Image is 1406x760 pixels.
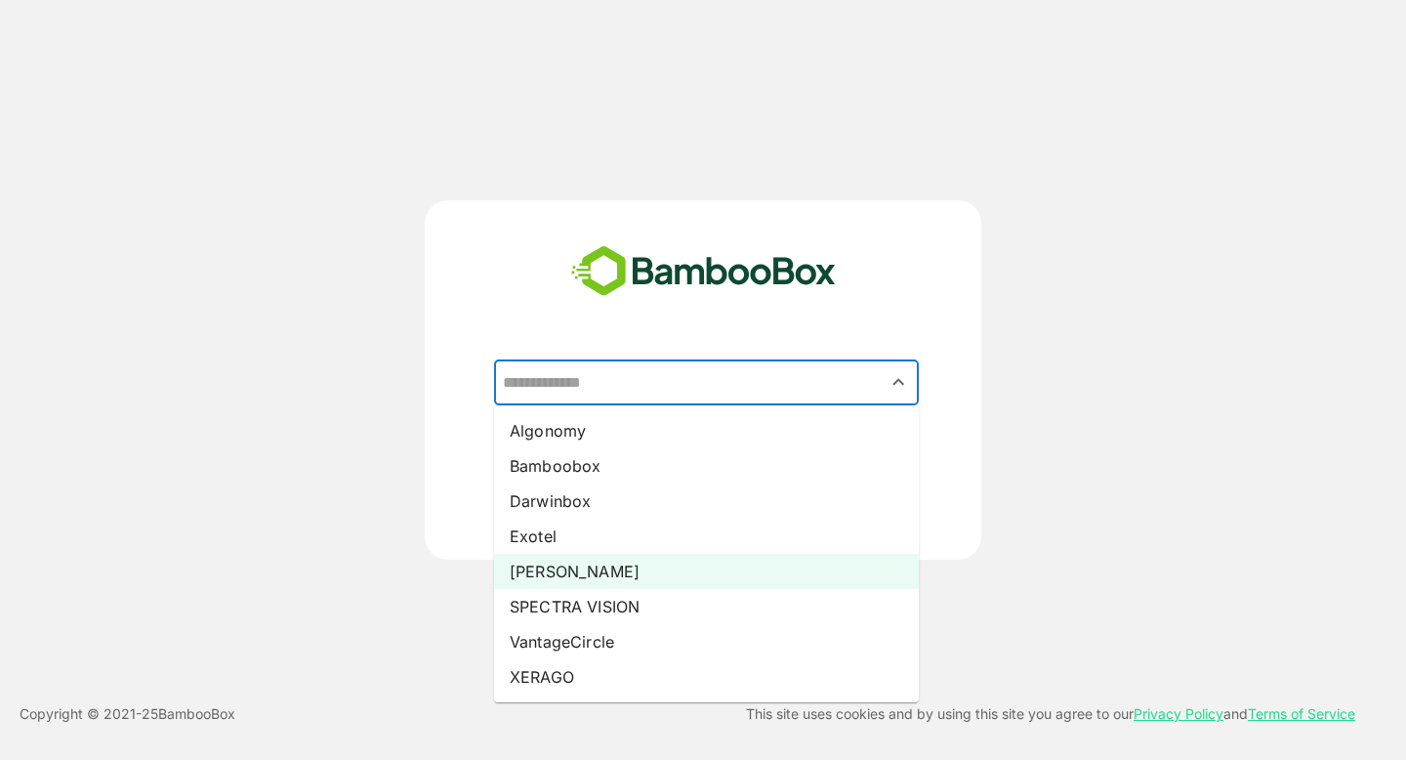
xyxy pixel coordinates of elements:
li: Algonomy [494,413,919,448]
li: Exotel [494,519,919,554]
li: SPECTRA VISION [494,589,919,624]
a: Terms of Service [1248,705,1355,722]
li: [PERSON_NAME] [494,554,919,589]
img: bamboobox [560,239,847,304]
li: Darwinbox [494,484,919,519]
li: XERAGO [494,659,919,695]
button: Close [886,369,912,396]
li: Bamboobox [494,448,919,484]
p: This site uses cookies and by using this site you agree to our and [746,702,1355,726]
a: Privacy Policy [1134,705,1223,722]
p: Copyright © 2021- 25 BambooBox [20,702,235,726]
li: VantageCircle [494,624,919,659]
